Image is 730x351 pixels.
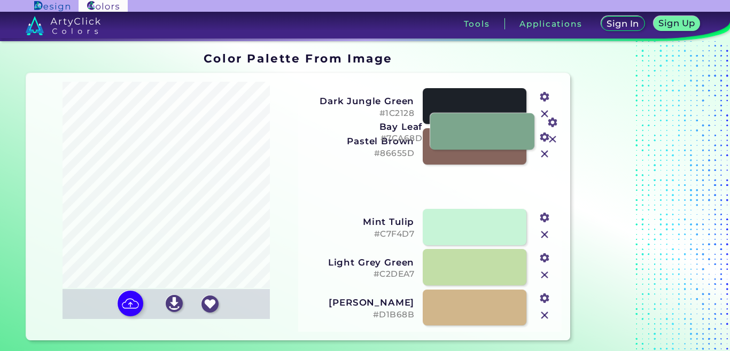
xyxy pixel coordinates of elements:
[305,216,414,227] h3: Mint Tulip
[574,48,708,345] iframe: Advertisement
[201,295,219,313] img: icon_favourite_white.svg
[519,20,582,28] h3: Applications
[305,297,414,308] h3: [PERSON_NAME]
[204,50,393,66] h1: Color Palette From Image
[538,308,552,322] img: icon_close.svg
[305,229,414,239] h5: #C7F4D7
[305,108,414,119] h5: #1C2128
[305,269,414,279] h5: #C2DEA7
[608,20,638,28] h5: Sign In
[166,295,183,312] img: icon_download_white.svg
[305,149,414,159] h5: #86655D
[464,20,490,28] h3: Tools
[538,228,552,241] img: icon_close.svg
[305,136,414,146] h3: Pastel Brown
[538,147,552,161] img: icon_close.svg
[305,310,414,320] h5: #D1B68B
[546,132,560,146] img: icon_close.svg
[313,121,422,132] h3: Bay Leaf
[656,17,698,30] a: Sign Up
[660,19,693,27] h5: Sign Up
[26,16,101,35] img: logo_artyclick_colors_white.svg
[538,268,552,282] img: icon_close.svg
[34,1,70,11] img: ArtyClick Design logo
[313,134,422,144] h5: #7CA68D
[305,96,414,106] h3: Dark Jungle Green
[538,107,552,121] img: icon_close.svg
[603,17,643,30] a: Sign In
[118,291,143,316] img: icon picture
[305,257,414,268] h3: Light Grey Green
